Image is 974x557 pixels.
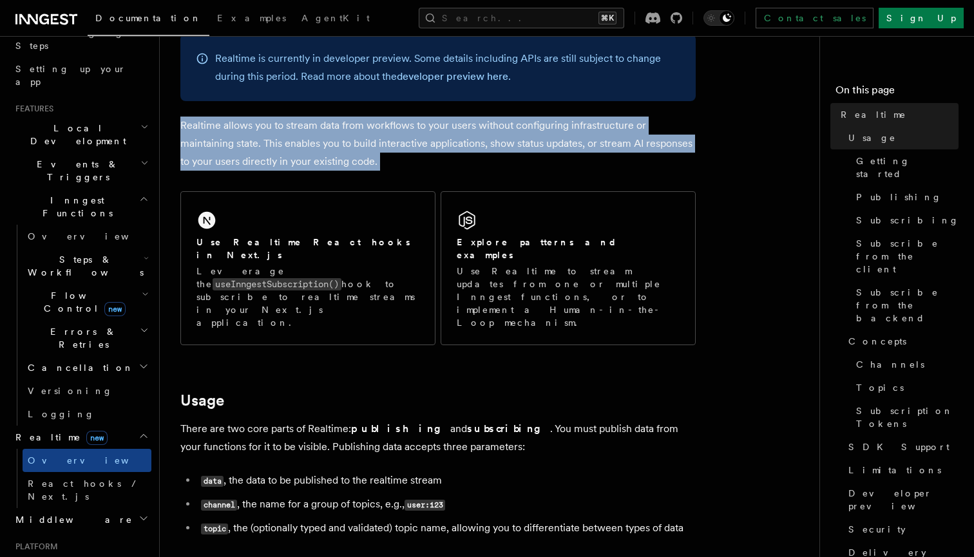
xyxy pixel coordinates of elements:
a: Usage [843,126,959,149]
a: Subscribing [851,209,959,232]
span: Steps & Workflows [23,253,144,279]
a: React hooks / Next.js [23,472,151,508]
a: Channels [851,353,959,376]
a: Subscription Tokens [851,399,959,435]
strong: subscribing [467,422,550,435]
a: Subscribe from the client [851,232,959,281]
span: Cancellation [23,361,134,374]
code: topic [201,524,228,534]
a: Use Realtime React hooks in Next.jsLeverage theuseInngestSubscription()hook to subscribe to realt... [180,191,435,345]
span: Logging [28,409,95,419]
span: Usage [848,131,896,144]
span: Subscription Tokens [856,404,959,430]
span: Subscribe from the backend [856,286,959,325]
span: Features [10,104,53,114]
span: Middleware [10,513,133,526]
a: Topics [851,376,959,399]
p: Realtime allows you to stream data from workflows to your users without configuring infrastructur... [180,117,696,171]
span: Topics [856,381,904,394]
button: Errors & Retries [23,320,151,356]
a: Contact sales [756,8,874,28]
a: Publishing [851,185,959,209]
span: Errors & Retries [23,325,140,351]
span: Developer preview [848,487,959,513]
a: Versioning [23,379,151,402]
span: Channels [856,358,924,371]
a: Setting up your app [10,57,151,93]
a: Sign Up [879,8,964,28]
a: AgentKit [294,4,377,35]
a: Documentation [88,4,209,36]
a: Realtime [836,103,959,126]
span: Concepts [848,335,906,348]
a: developer preview here [397,70,508,82]
span: SDK Support [848,440,950,453]
code: user:123 [405,500,445,511]
span: Overview [28,231,160,241]
a: Security [843,518,959,541]
a: Overview [23,449,151,472]
span: Subscribing [856,214,959,227]
a: Usage [180,392,224,410]
code: useInngestSubscription() [213,278,341,290]
a: Leveraging Steps [10,21,151,57]
h4: On this page [836,82,959,103]
span: new [104,302,126,316]
p: Realtime is currently in developer preview. Some details including APIs are still subject to chan... [215,50,680,86]
li: , the data to be published to the realtime stream [197,471,696,490]
span: Versioning [28,386,113,396]
button: Inngest Functions [10,189,151,225]
p: Leverage the hook to subscribe to realtime streams in your Next.js application. [196,265,419,329]
div: Realtimenew [10,449,151,508]
div: Inngest Functions [10,225,151,426]
button: Events & Triggers [10,153,151,189]
span: Realtime [841,108,906,121]
span: Security [848,523,906,536]
span: Local Development [10,122,140,147]
button: Cancellation [23,356,151,379]
a: Overview [23,225,151,248]
h2: Use Realtime React hooks in Next.js [196,236,419,261]
span: Realtime [10,431,108,444]
span: React hooks / Next.js [28,478,142,502]
span: Overview [28,455,160,466]
a: Limitations [843,458,959,482]
li: , the (optionally typed and validated) topic name, allowing you to differentiate between types of... [197,519,696,538]
button: Realtimenew [10,426,151,449]
span: new [86,431,108,445]
li: , the name for a group of topics, e.g., [197,495,696,514]
button: Steps & Workflows [23,248,151,284]
h2: Explore patterns and examples [457,236,680,261]
button: Local Development [10,117,151,153]
button: Toggle dark mode [703,10,734,26]
span: Publishing [856,191,942,203]
a: Concepts [843,330,959,353]
p: There are two core parts of Realtime: and . You must publish data from your functions for it to b... [180,420,696,456]
span: Documentation [95,13,202,23]
span: Events & Triggers [10,158,140,184]
button: Flow Controlnew [23,284,151,320]
a: Developer preview [843,482,959,518]
kbd: ⌘K [598,12,616,24]
p: Use Realtime to stream updates from one or multiple Inngest functions, or to implement a Human-in... [457,265,680,329]
span: Flow Control [23,289,142,315]
span: AgentKit [301,13,370,23]
a: Getting started [851,149,959,185]
code: data [201,476,224,487]
button: Middleware [10,508,151,531]
button: Search...⌘K [419,8,624,28]
span: Limitations [848,464,941,477]
a: SDK Support [843,435,959,458]
span: Inngest Functions [10,194,139,220]
a: Logging [23,402,151,426]
code: channel [201,500,237,511]
strong: publishing [351,422,450,435]
span: Getting started [856,155,959,180]
a: Examples [209,4,294,35]
a: Subscribe from the backend [851,281,959,330]
span: Platform [10,542,58,552]
span: Examples [217,13,286,23]
span: Subscribe from the client [856,237,959,276]
span: Setting up your app [15,64,126,87]
a: Explore patterns and examplesUse Realtime to stream updates from one or multiple Inngest function... [441,191,696,345]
